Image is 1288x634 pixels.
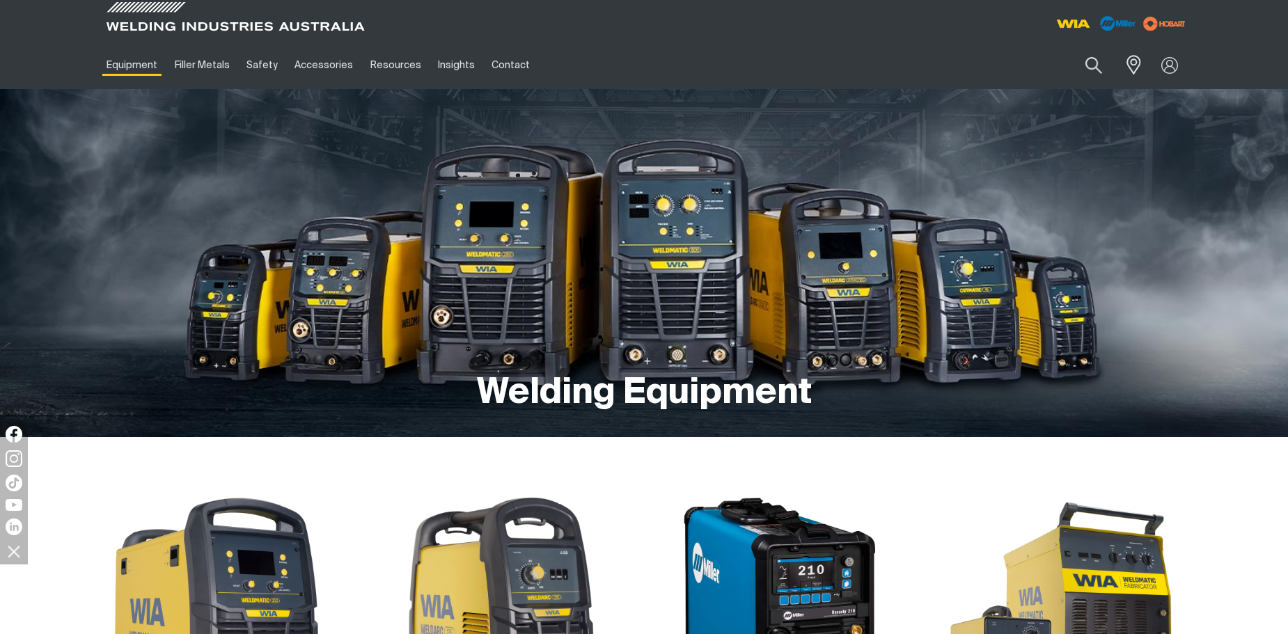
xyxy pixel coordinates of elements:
button: Search products [1070,49,1117,81]
nav: Main [98,41,917,89]
img: LinkedIn [6,518,22,535]
a: Insights [430,41,483,89]
a: Contact [483,41,538,89]
a: Filler Metals [166,41,237,89]
img: hide socials [2,539,26,563]
img: YouTube [6,499,22,511]
a: Resources [362,41,430,89]
a: Equipment [98,41,166,89]
img: TikTok [6,475,22,491]
a: Safety [238,41,286,89]
h1: Welding Equipment [477,371,812,416]
img: Instagram [6,450,22,467]
a: Accessories [286,41,361,89]
img: Facebook [6,426,22,443]
input: Product name or item number... [1053,49,1117,81]
img: miller [1139,13,1190,34]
